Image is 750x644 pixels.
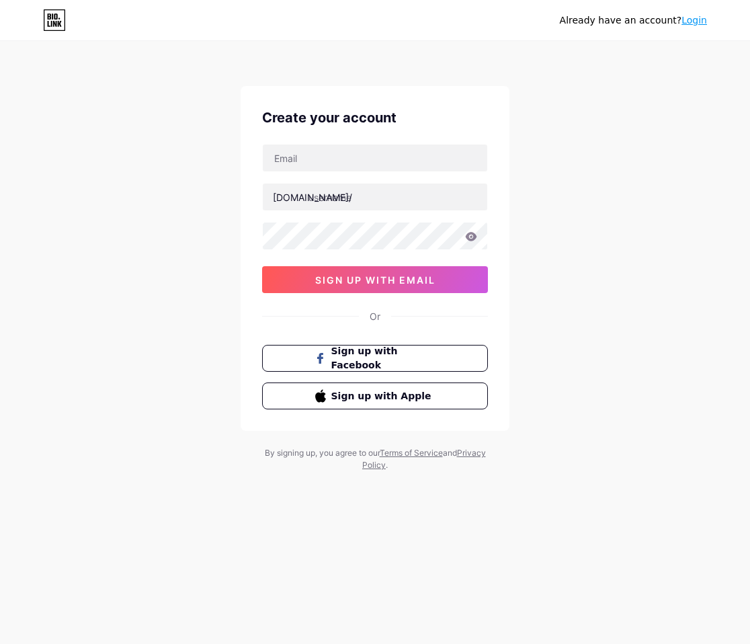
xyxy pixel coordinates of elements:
[262,383,488,409] button: Sign up with Apple
[315,274,435,286] span: sign up with email
[261,447,489,471] div: By signing up, you agree to our and .
[380,448,443,458] a: Terms of Service
[681,15,707,26] a: Login
[331,344,435,372] span: Sign up with Facebook
[273,190,352,204] div: [DOMAIN_NAME]/
[370,309,380,323] div: Or
[262,108,488,128] div: Create your account
[263,184,487,210] input: username
[560,13,707,28] div: Already have an account?
[263,145,487,171] input: Email
[262,345,488,372] button: Sign up with Facebook
[262,266,488,293] button: sign up with email
[331,389,435,403] span: Sign up with Apple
